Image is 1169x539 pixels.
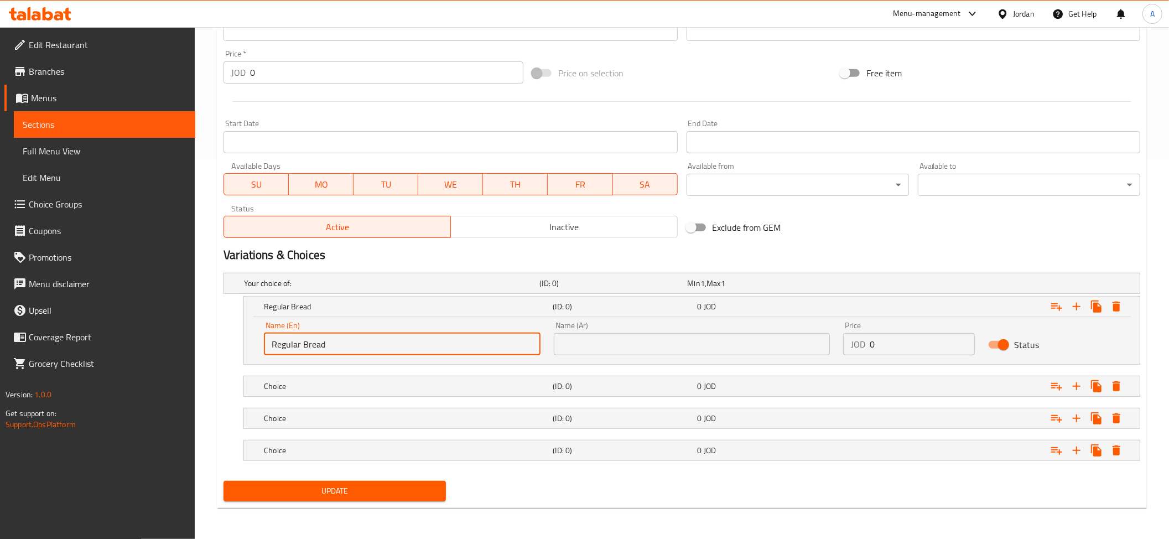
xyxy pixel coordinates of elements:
[244,408,1140,428] div: Expand
[418,173,483,195] button: WE
[866,66,902,80] span: Free item
[23,144,186,158] span: Full Menu View
[289,173,354,195] button: MO
[4,271,195,297] a: Menu disclaimer
[1047,376,1067,396] button: Add choice group
[232,484,437,498] span: Update
[870,333,975,355] input: Please enter price
[698,411,702,426] span: 0
[688,276,700,291] span: Min
[1106,408,1126,428] button: Delete Choice
[1047,440,1067,460] button: Add choice group
[450,216,678,238] button: Inactive
[4,297,195,324] a: Upsell
[558,66,624,80] span: Price on selection
[6,406,56,421] span: Get support on:
[1067,376,1087,396] button: Add new choice
[687,174,909,196] div: ​
[224,247,1140,263] h2: Variations & Choices
[4,324,195,350] a: Coverage Report
[918,174,1140,196] div: ​
[1067,408,1087,428] button: Add new choice
[250,61,523,84] input: Please enter price
[704,299,716,314] span: JOD
[4,217,195,244] a: Coupons
[264,301,548,312] h5: Regular Bread
[553,445,693,456] h5: (ID: 0)
[244,376,1140,396] div: Expand
[4,85,195,111] a: Menus
[553,381,693,392] h5: (ID: 0)
[6,387,33,402] span: Version:
[1013,8,1035,20] div: Jordan
[700,276,705,291] span: 1
[23,171,186,184] span: Edit Menu
[264,381,548,392] h5: Choice
[687,19,1140,41] input: Please enter product sku
[244,297,1140,317] div: Expand
[423,177,479,193] span: WE
[23,118,186,131] span: Sections
[851,338,865,351] p: JOD
[1106,376,1126,396] button: Delete Choice
[231,66,246,79] p: JOD
[893,7,961,20] div: Menu-management
[29,304,186,317] span: Upsell
[4,244,195,271] a: Promotions
[224,19,677,41] input: Please enter product barcode
[224,216,451,238] button: Active
[29,251,186,264] span: Promotions
[244,440,1140,460] div: Expand
[29,224,186,237] span: Coupons
[706,276,720,291] span: Max
[34,387,51,402] span: 1.0.0
[483,173,548,195] button: TH
[688,278,831,289] div: ,
[293,177,349,193] span: MO
[31,91,186,105] span: Menus
[29,65,186,78] span: Branches
[1087,376,1106,396] button: Clone new choice
[358,177,414,193] span: TU
[29,330,186,344] span: Coverage Report
[553,301,693,312] h5: (ID: 0)
[1047,297,1067,317] button: Add choice group
[244,278,535,289] h5: Your choice of:
[554,333,830,355] input: Enter name Ar
[1067,297,1087,317] button: Add new choice
[224,481,446,501] button: Update
[698,379,702,393] span: 0
[29,198,186,211] span: Choice Groups
[1106,440,1126,460] button: Delete Choice
[14,164,195,191] a: Edit Menu
[487,177,543,193] span: TH
[228,177,284,193] span: SU
[29,357,186,370] span: Grocery Checklist
[224,173,289,195] button: SU
[721,276,725,291] span: 1
[1067,440,1087,460] button: Add new choice
[704,411,716,426] span: JOD
[1014,338,1039,351] span: Status
[14,138,195,164] a: Full Menu View
[354,173,418,195] button: TU
[228,219,446,235] span: Active
[1087,440,1106,460] button: Clone new choice
[14,111,195,138] a: Sections
[713,221,781,234] span: Exclude from GEM
[548,173,612,195] button: FR
[698,299,702,314] span: 0
[4,350,195,377] a: Grocery Checklist
[264,333,541,355] input: Enter name En
[264,445,548,456] h5: Choice
[1106,297,1126,317] button: Delete Regular Bread
[4,32,195,58] a: Edit Restaurant
[698,443,702,458] span: 0
[704,443,716,458] span: JOD
[1047,408,1067,428] button: Add choice group
[4,191,195,217] a: Choice Groups
[553,413,693,424] h5: (ID: 0)
[1150,8,1155,20] span: A
[617,177,673,193] span: SA
[613,173,678,195] button: SA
